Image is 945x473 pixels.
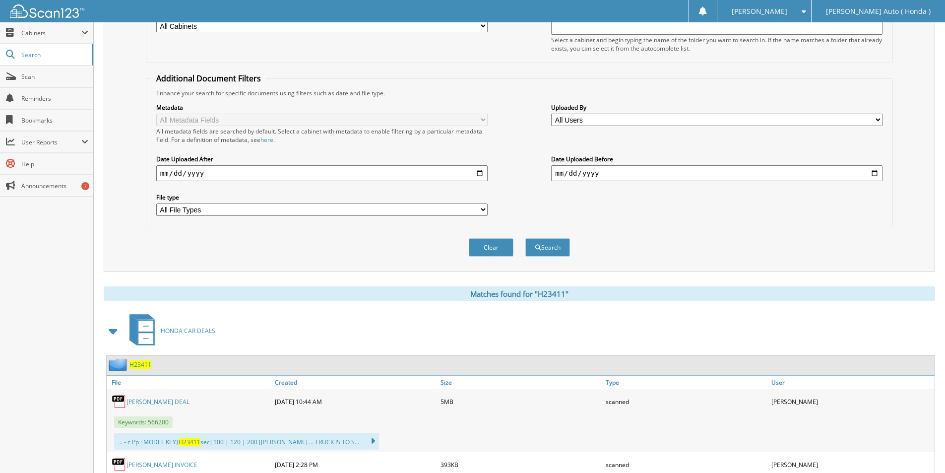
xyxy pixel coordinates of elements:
label: Date Uploaded After [156,155,488,163]
input: start [156,165,488,181]
span: H23411 [179,438,200,446]
a: HONDA CAR DEALS [124,311,215,350]
label: File type [156,193,488,202]
a: Created [272,376,438,389]
span: Scan [21,72,88,81]
a: [PERSON_NAME] INVOICE [126,461,197,469]
img: PDF.png [112,457,126,472]
a: User [769,376,935,389]
span: Bookmarks [21,116,88,125]
label: Uploaded By [551,103,882,112]
span: HONDA CAR DEALS [161,327,215,335]
button: Clear [469,238,513,257]
span: Cabinets [21,29,81,37]
label: Metadata [156,103,488,112]
span: Announcements [21,182,88,190]
div: [DATE] 10:44 AM [272,392,438,411]
span: Help [21,160,88,168]
a: here [260,135,273,144]
div: Matches found for "H23411" [104,286,935,301]
span: [PERSON_NAME] [732,8,787,14]
span: Search [21,51,87,59]
div: 5MB [438,392,604,411]
div: 7 [81,182,89,190]
span: Keywords: 566200 [114,416,173,428]
a: H23411 [129,360,151,369]
button: Search [525,238,570,257]
span: Reminders [21,94,88,103]
legend: Additional Document Filters [151,73,266,84]
div: All metadata fields are searched by default. Select a cabinet with metadata to enable filtering b... [156,127,488,144]
a: File [107,376,272,389]
a: Size [438,376,604,389]
input: end [551,165,882,181]
img: scan123-logo-white.svg [10,4,84,18]
div: ... - c Pp : MODEL KEY} sec] 100 | 120 | 200 [[PERSON_NAME] ... TRUCK IS TO S... [114,433,379,450]
a: [PERSON_NAME] DEAL [126,398,189,406]
div: [PERSON_NAME] [769,392,935,411]
label: Date Uploaded Before [551,155,882,163]
a: Type [603,376,769,389]
img: folder2.png [109,358,129,371]
div: scanned [603,392,769,411]
span: [PERSON_NAME] Auto ( Honda ) [826,8,931,14]
span: User Reports [21,138,81,146]
div: Select a cabinet and begin typing the name of the folder you want to search in. If the name match... [551,36,882,53]
div: Enhance your search for specific documents using filters such as date and file type. [151,89,887,97]
img: PDF.png [112,394,126,409]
